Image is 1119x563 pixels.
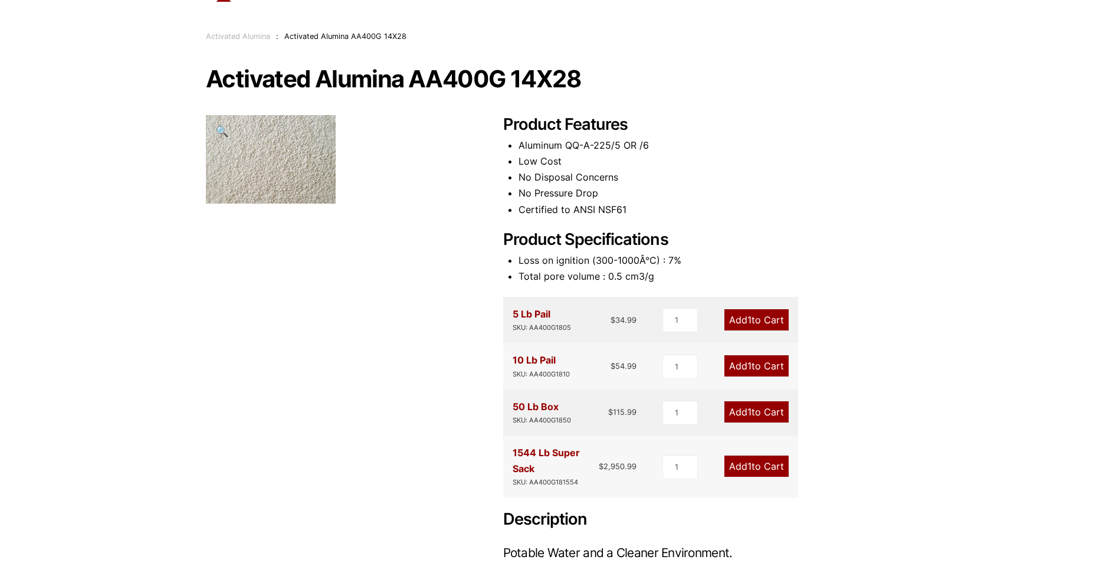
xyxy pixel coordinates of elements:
bdi: 54.99 [611,361,636,371]
li: Certified to ANSI NSF61 [519,202,914,218]
div: 5 Lb Pail [513,306,571,333]
span: 1 [747,314,752,326]
span: 1 [747,406,752,418]
a: View full-screen image gallery [206,115,238,148]
span: $ [599,461,603,471]
li: No Pressure Drop [519,185,914,201]
img: Activated Alumina AA400G 14X28 [206,115,336,204]
h1: Activated Alumina AA400G 14X28 [206,67,914,91]
div: 1544 Lb Super Sack [513,445,599,488]
div: SKU: AA400G181554 [513,477,599,488]
a: Add1to Cart [724,456,789,477]
div: 50 Lb Box [513,399,571,426]
span: $ [608,407,613,417]
h3: Potable Water and a Cleaner Environment. [503,545,914,561]
a: Add1to Cart [724,355,789,377]
a: Activated Alumina [206,32,270,41]
li: No Disposal Concerns [519,169,914,185]
div: SKU: AA400G1810 [513,369,570,380]
li: Total pore volume : 0.5 cm3/g [519,269,914,284]
span: : [276,32,278,41]
div: SKU: AA400G1805 [513,322,571,333]
div: 10 Lb Pail [513,352,570,379]
li: Low Cost [519,153,914,169]
h2: Product Features [503,115,914,135]
span: Activated Alumina AA400G 14X28 [284,32,406,41]
bdi: 2,950.99 [599,461,636,471]
span: 1 [747,460,752,472]
span: $ [611,315,615,325]
span: 🔍 [215,125,229,138]
li: Loss on ignition (300-1000Â°C) : 7% [519,253,914,269]
h2: Description [503,510,914,529]
h2: Product Specifications [503,230,914,250]
a: Add1to Cart [724,401,789,423]
bdi: 115.99 [608,407,636,417]
div: SKU: AA400G1850 [513,415,571,426]
span: $ [611,361,615,371]
bdi: 34.99 [611,315,636,325]
li: Aluminum QQ-A-225/5 OR /6 [519,138,914,153]
span: 1 [747,360,752,372]
a: Add1to Cart [724,309,789,330]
